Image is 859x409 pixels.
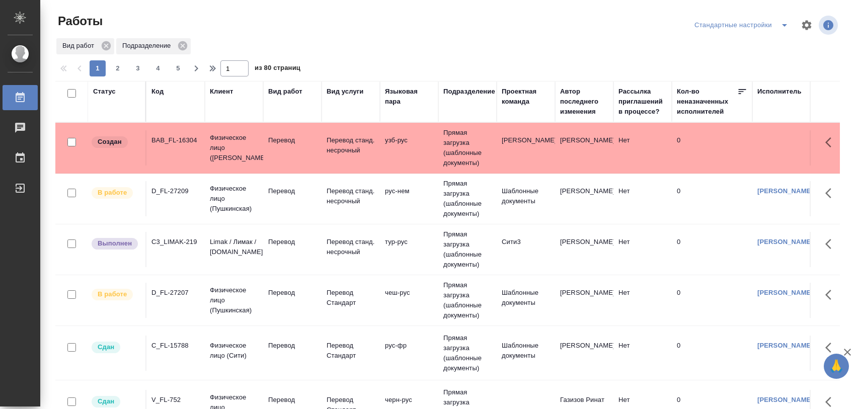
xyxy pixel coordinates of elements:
[255,62,300,76] span: из 80 страниц
[677,87,737,117] div: Кол-во неназначенных исполнителей
[91,288,140,301] div: Исполнитель выполняет работу
[672,283,752,318] td: 0
[618,87,667,117] div: Рассылка приглашений в процессе?
[327,341,375,361] p: Перевод Стандарт
[819,130,843,154] button: Здесь прячутся важные кнопки
[757,238,813,246] a: [PERSON_NAME]
[98,188,127,198] p: В работе
[170,63,186,73] span: 5
[151,186,200,196] div: D_FL-27209
[268,87,302,97] div: Вид работ
[91,135,140,149] div: Заказ еще не согласован с клиентом, искать исполнителей рано
[757,342,813,349] a: [PERSON_NAME]
[210,87,233,97] div: Клиент
[210,133,258,163] p: Физическое лицо ([PERSON_NAME])
[819,16,840,35] span: Посмотреть информацию
[672,232,752,267] td: 0
[497,181,555,216] td: Шаблонные документы
[555,181,613,216] td: [PERSON_NAME]
[819,181,843,205] button: Здесь прячутся важные кнопки
[757,187,813,195] a: [PERSON_NAME]
[613,283,672,318] td: Нет
[268,135,317,145] p: Перевод
[560,87,608,117] div: Автор последнего изменения
[110,63,126,73] span: 2
[692,17,795,33] div: split button
[613,232,672,267] td: Нет
[151,395,200,405] div: V_FL-752
[795,13,819,37] span: Настроить таблицу
[98,342,114,352] p: Сдан
[613,181,672,216] td: Нет
[438,174,497,224] td: Прямая загрузка (шаблонные документы)
[91,395,140,408] div: Менеджер проверил работу исполнителя, передает ее на следующий этап
[98,137,122,147] p: Создан
[210,237,258,257] p: Limak / Лимак / [DOMAIN_NAME]
[380,283,438,318] td: чеш-рус
[672,181,752,216] td: 0
[210,184,258,214] p: Физическое лицо (Пушкинская)
[497,283,555,318] td: Шаблонные документы
[613,336,672,371] td: Нет
[268,288,317,298] p: Перевод
[555,336,613,371] td: [PERSON_NAME]
[130,63,146,73] span: 3
[438,275,497,325] td: Прямая загрузка (шаблонные документы)
[327,186,375,206] p: Перевод станд. несрочный
[151,87,164,97] div: Код
[62,41,98,51] p: Вид работ
[327,288,375,308] p: Перевод Стандарт
[91,186,140,200] div: Исполнитель выполняет работу
[268,186,317,196] p: Перевод
[672,336,752,371] td: 0
[438,224,497,275] td: Прямая загрузка (шаблонные документы)
[443,87,495,97] div: Подразделение
[268,395,317,405] p: Перевод
[385,87,433,107] div: Языковая пара
[93,87,116,97] div: Статус
[151,135,200,145] div: BAB_FL-16304
[555,232,613,267] td: [PERSON_NAME]
[828,356,845,377] span: 🙏
[380,130,438,166] td: узб-рус
[98,396,114,406] p: Сдан
[327,135,375,155] p: Перевод станд. несрочный
[150,60,166,76] button: 4
[555,130,613,166] td: [PERSON_NAME]
[55,13,103,29] span: Работы
[757,396,813,403] a: [PERSON_NAME]
[210,285,258,315] p: Физическое лицо (Пушкинская)
[122,41,174,51] p: Подразделение
[268,341,317,351] p: Перевод
[757,289,813,296] a: [PERSON_NAME]
[56,38,114,54] div: Вид работ
[130,60,146,76] button: 3
[819,336,843,360] button: Здесь прячутся важные кнопки
[824,354,849,379] button: 🙏
[327,87,364,97] div: Вид услуги
[91,341,140,354] div: Менеджер проверил работу исполнителя, передает ее на следующий этап
[98,238,132,249] p: Выполнен
[819,232,843,256] button: Здесь прячутся важные кнопки
[380,181,438,216] td: рус-нем
[110,60,126,76] button: 2
[380,336,438,371] td: рус-фр
[116,38,191,54] div: Подразделение
[170,60,186,76] button: 5
[757,87,802,97] div: Исполнитель
[497,232,555,267] td: Сити3
[268,237,317,247] p: Перевод
[672,130,752,166] td: 0
[327,237,375,257] p: Перевод станд. несрочный
[613,130,672,166] td: Нет
[438,328,497,378] td: Прямая загрузка (шаблонные документы)
[151,237,200,247] div: C3_LIMAK-219
[497,336,555,371] td: Шаблонные документы
[380,232,438,267] td: тур-рус
[98,289,127,299] p: В работе
[819,283,843,307] button: Здесь прячутся важные кнопки
[210,341,258,361] p: Физическое лицо (Сити)
[502,87,550,107] div: Проектная команда
[555,283,613,318] td: [PERSON_NAME]
[151,288,200,298] div: D_FL-27207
